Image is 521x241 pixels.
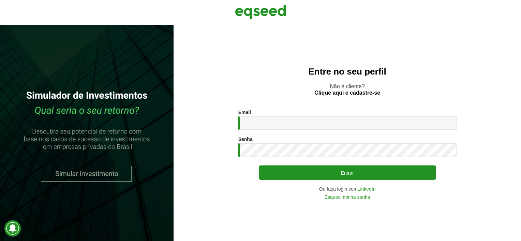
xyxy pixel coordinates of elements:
[235,3,286,20] img: EqSeed Logo
[358,187,376,191] a: LinkedIn
[238,187,457,191] div: Ou faça login com
[238,137,253,142] label: Senha
[259,165,436,180] button: Entrar
[238,110,251,115] label: Email
[187,67,507,77] h2: Entre no seu perfil
[314,90,380,96] a: Clique aqui e cadastre-se
[187,83,507,96] p: Não é cliente?
[325,195,370,199] a: Esqueci minha senha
